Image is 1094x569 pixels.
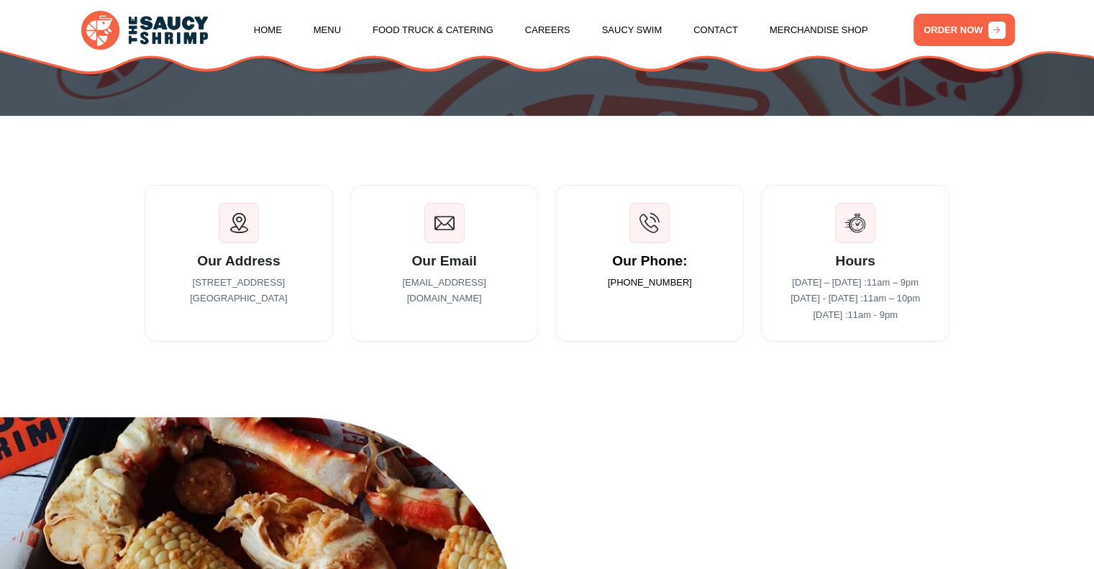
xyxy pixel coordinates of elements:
a: Contact [693,3,738,58]
h6: Our Email [368,252,521,269]
a: Food Truck & Catering [373,3,493,58]
span: [DATE] - [DATE] : [790,293,920,304]
a: Careers [525,3,570,58]
p: [EMAIL_ADDRESS][DOMAIN_NAME] [368,275,521,308]
span: [DATE] : [813,309,898,320]
p: [STREET_ADDRESS] [GEOGRAPHIC_DATA] [163,275,315,308]
a: Menu [314,3,341,58]
a: Saucy Swim [602,3,662,58]
a: Home [254,3,282,58]
a: ORDER NOW [913,14,1015,46]
span: 11am – 10pm [863,293,921,304]
span: 11am - 9pm [847,309,897,320]
a: Merchandise Shop [770,3,868,58]
a: [PHONE_NUMBER] [608,275,692,291]
span: [DATE] – [DATE] : [792,277,918,288]
h3: Our Address [163,252,315,269]
a: Our Phone: [612,252,687,269]
span: 11am – 9pm [867,277,918,288]
h3: Hours [779,252,931,269]
img: logo [81,11,208,49]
